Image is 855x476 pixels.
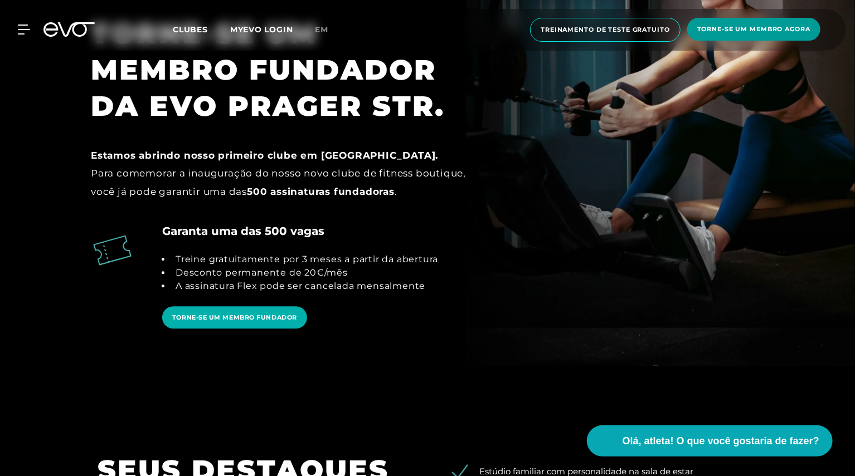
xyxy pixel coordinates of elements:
[541,26,670,33] font: Treinamento de teste gratuito
[697,25,810,33] font: Torne-se um membro agora
[315,23,342,36] a: em
[91,168,466,197] font: Para comemorar a inauguração do nosso novo clube de fitness boutique, você já pode garantir uma das
[176,254,438,264] font: Treine gratuitamente por 3 meses a partir da abertura
[315,24,329,35] font: em
[173,24,208,35] font: Clubes
[395,186,397,197] font: .
[176,267,348,278] font: Desconto permanente de 20€/mês
[527,18,684,42] a: Treinamento de teste gratuito
[162,224,324,238] font: Garanta uma das 500 vagas
[230,24,293,35] a: MYEVO LOGIN
[162,306,307,329] a: TORNE-SE UM MEMBRO FUNDADOR
[684,18,824,42] a: Torne-se um membro agora
[173,24,230,35] a: Clubes
[172,313,297,321] font: TORNE-SE UM MEMBRO FUNDADOR
[176,281,425,291] font: A assinatura Flex pode ser cancelada mensalmente
[587,425,833,457] button: Olá, atleta! O que você gostaria de fazer?
[91,17,445,123] font: TORNE-SE UM MEMBRO FUNDADOR DA EVO PRAGER STR.
[247,186,395,197] font: 500 assinaturas fundadoras
[623,435,819,446] font: Olá, atleta! O que você gostaria de fazer?
[91,150,438,161] font: Estamos abrindo nosso primeiro clube em [GEOGRAPHIC_DATA].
